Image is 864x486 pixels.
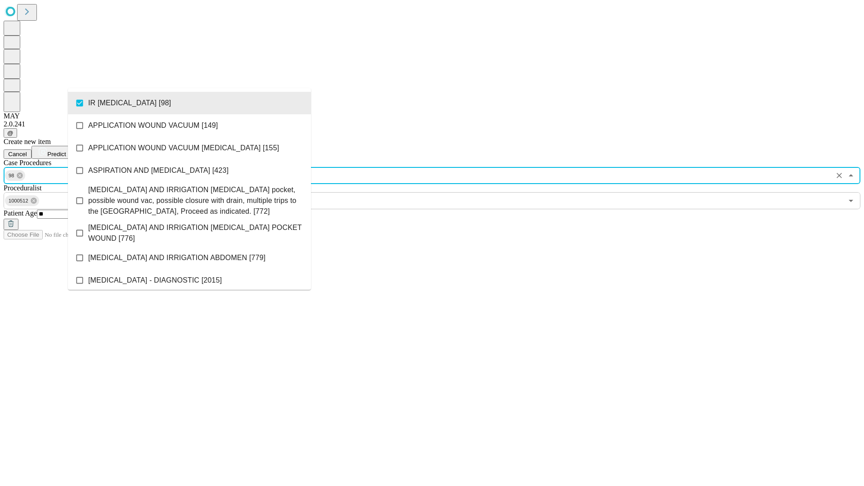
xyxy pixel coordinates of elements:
[88,120,218,131] span: APPLICATION WOUND VACUUM [149]
[7,130,13,136] span: @
[4,184,41,192] span: Proceduralist
[88,98,171,108] span: IR [MEDICAL_DATA] [98]
[88,222,304,244] span: [MEDICAL_DATA] AND IRRIGATION [MEDICAL_DATA] POCKET WOUND [776]
[5,170,25,181] div: 98
[4,209,37,217] span: Patient Age
[4,138,51,145] span: Create new item
[88,143,279,153] span: APPLICATION WOUND VACUUM [MEDICAL_DATA] [155]
[5,195,39,206] div: 1000512
[4,159,51,166] span: Scheduled Procedure
[4,120,860,128] div: 2.0.241
[88,275,222,286] span: [MEDICAL_DATA] - DIAGNOSTIC [2015]
[8,151,27,157] span: Cancel
[88,184,304,217] span: [MEDICAL_DATA] AND IRRIGATION [MEDICAL_DATA] pocket, possible wound vac, possible closure with dr...
[31,146,73,159] button: Predict
[845,194,857,207] button: Open
[88,252,265,263] span: [MEDICAL_DATA] AND IRRIGATION ABDOMEN [779]
[4,149,31,159] button: Cancel
[47,151,66,157] span: Predict
[4,128,17,138] button: @
[4,112,860,120] div: MAY
[845,169,857,182] button: Close
[833,169,846,182] button: Clear
[5,196,32,206] span: 1000512
[88,165,229,176] span: ASPIRATION AND [MEDICAL_DATA] [423]
[5,171,18,181] span: 98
